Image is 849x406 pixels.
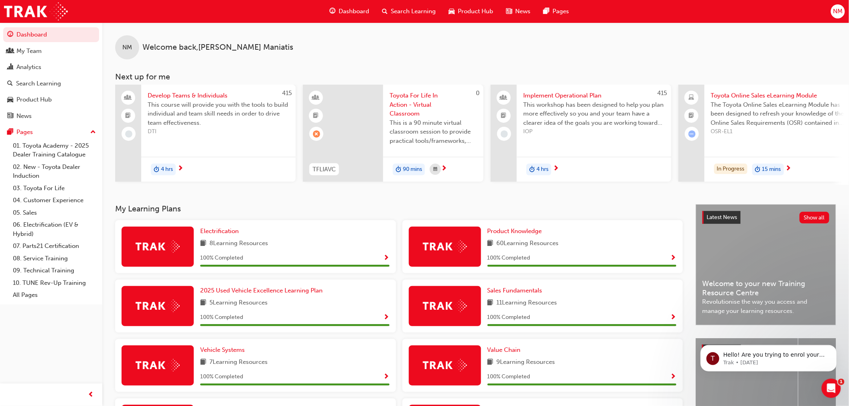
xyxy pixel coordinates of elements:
div: Search Learning [16,79,61,88]
div: Analytics [16,63,41,72]
span: Welcome to your new Training Resource Centre [703,279,829,297]
span: 100 % Completed [200,313,243,322]
a: 05. Sales [10,207,99,219]
span: search-icon [382,6,388,16]
a: Search Learning [3,76,99,91]
span: next-icon [441,165,447,173]
span: booktick-icon [126,111,131,121]
a: 02. New - Toyota Dealer Induction [10,161,99,182]
img: Trak [423,240,467,253]
a: 01. Toyota Academy - 2025 Dealer Training Catalogue [10,140,99,161]
a: 10. TUNE Rev-Up Training [10,277,99,289]
a: 04. Customer Experience [10,194,99,207]
button: Show Progress [384,372,390,382]
span: book-icon [200,298,206,308]
a: 08. Service Training [10,252,99,265]
iframe: Intercom notifications message [689,328,849,384]
span: learningResourceType_INSTRUCTOR_LED-icon [313,93,319,103]
span: pages-icon [544,6,550,16]
a: Product Hub [3,92,99,107]
span: Toyota For Life In Action - Virtual Classroom [390,91,477,118]
button: Show Progress [670,372,676,382]
a: Dashboard [3,27,99,42]
img: Trak [136,240,180,253]
span: news-icon [506,6,512,16]
span: calendar-icon [433,164,437,175]
span: learningRecordVerb_NONE-icon [501,130,508,138]
span: 15 mins [762,165,781,174]
div: News [16,112,32,121]
button: Pages [3,125,99,140]
span: Electrification [200,227,239,235]
img: Trak [4,2,68,20]
a: 03. Toyota For Life [10,182,99,195]
a: guage-iconDashboard [323,3,376,20]
a: Latest NewsShow allWelcome to your new Training Resource CentreRevolutionise the way you access a... [696,204,836,325]
span: learningRecordVerb_ABSENT-icon [313,130,320,138]
span: news-icon [7,113,13,120]
button: Show Progress [670,253,676,263]
span: pages-icon [7,129,13,136]
span: 2025 Used Vehicle Excellence Learning Plan [200,287,323,294]
span: Product Hub [458,7,494,16]
a: Product Knowledge [487,227,545,236]
span: people-icon [7,48,13,55]
span: Dashboard [339,7,370,16]
span: Sales Fundamentals [487,287,542,294]
span: booktick-icon [689,111,695,121]
span: car-icon [449,6,455,16]
button: DashboardMy TeamAnalyticsSearch LearningProduct HubNews [3,26,99,125]
span: News [516,7,531,16]
span: car-icon [7,96,13,104]
a: 415Develop Teams & IndividualsThis course will provide you with the tools to build individual and... [115,85,296,182]
span: 7 Learning Resources [209,357,268,367]
a: Value Chain [487,345,524,355]
span: duration-icon [396,164,401,175]
span: Search Learning [391,7,436,16]
img: Trak [136,359,180,371]
span: Implement Operational Plan [523,91,665,100]
span: Show Progress [384,314,390,321]
span: duration-icon [755,164,761,175]
div: Product Hub [16,95,52,104]
span: 9 Learning Resources [497,357,555,367]
span: booktick-icon [501,111,507,121]
span: book-icon [487,239,494,249]
span: 100 % Completed [487,313,530,322]
span: learningRecordVerb_NONE-icon [125,130,132,138]
span: NM [833,7,843,16]
span: book-icon [487,298,494,308]
span: Show Progress [670,255,676,262]
button: Show all [800,212,830,223]
span: up-icon [90,127,96,138]
span: 8 Learning Resources [209,239,268,249]
span: search-icon [7,80,13,87]
span: Product Knowledge [487,227,542,235]
span: duration-icon [154,164,159,175]
span: NM [122,43,132,52]
span: guage-icon [7,31,13,39]
h3: My Learning Plans [115,204,683,213]
span: 11 Learning Resources [497,298,557,308]
span: Show Progress [670,314,676,321]
a: Sales Fundamentals [487,286,546,295]
a: Analytics [3,60,99,75]
a: My Team [3,44,99,59]
span: prev-icon [88,390,94,400]
span: 100 % Completed [200,254,243,263]
span: TFLIAVC [313,165,336,174]
span: laptop-icon [689,93,695,103]
a: car-iconProduct Hub [443,3,500,20]
span: book-icon [200,357,206,367]
span: Revolutionise the way you access and manage your learning resources. [703,297,829,315]
a: 2025 Used Vehicle Excellence Learning Plan [200,286,326,295]
a: Latest NewsShow all [703,211,829,224]
a: 0TFLIAVCToyota For Life In Action - Virtual ClassroomThis is a 90 minute virtual classroom sessio... [303,85,483,182]
span: 100 % Completed [200,372,243,382]
img: Trak [136,300,180,312]
iframe: Intercom live chat [822,379,841,398]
